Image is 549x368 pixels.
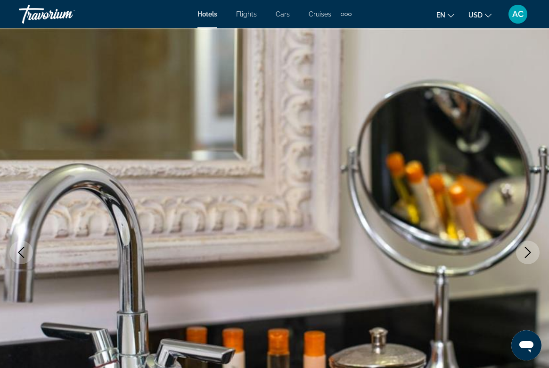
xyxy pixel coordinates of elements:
[309,10,331,18] a: Cruises
[468,8,492,22] button: Change currency
[236,10,257,18] a: Flights
[341,7,352,22] button: Extra navigation items
[468,11,483,19] span: USD
[19,2,113,26] a: Travorium
[276,10,290,18] a: Cars
[506,4,530,24] button: User Menu
[511,330,541,360] iframe: Button to launch messaging window
[436,8,454,22] button: Change language
[516,241,540,264] button: Next image
[197,10,217,18] a: Hotels
[512,9,524,19] span: AC
[436,11,445,19] span: en
[9,241,33,264] button: Previous image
